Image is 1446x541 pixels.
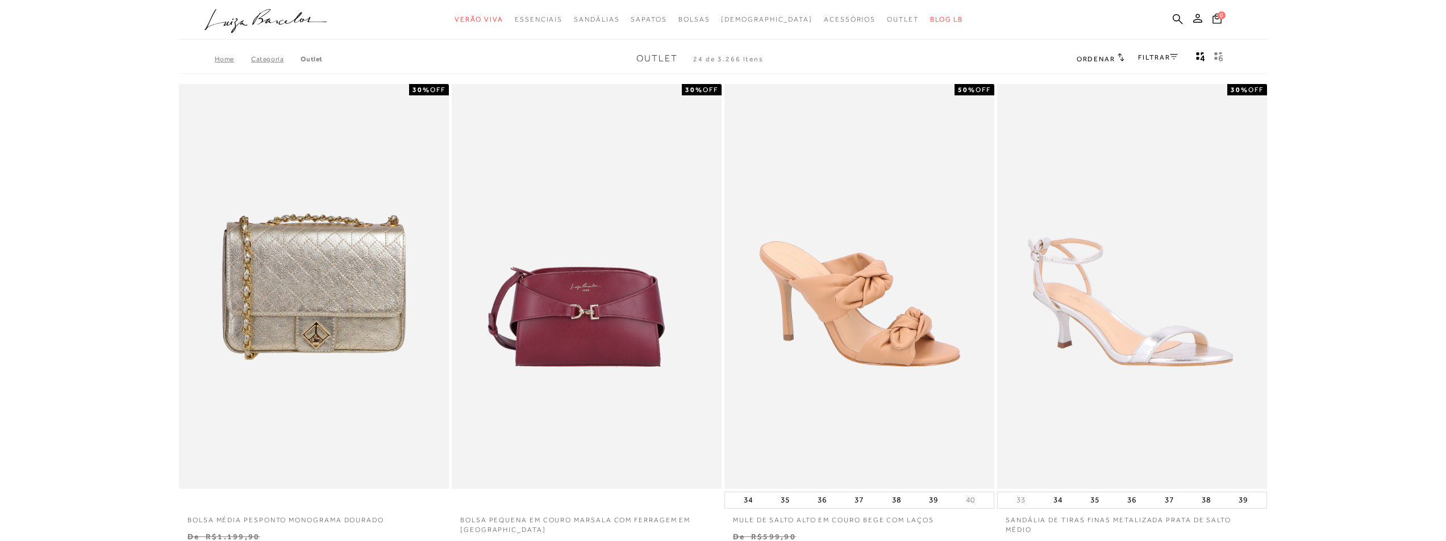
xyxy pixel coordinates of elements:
span: Ordenar [1077,55,1115,63]
strong: 30% [685,86,703,94]
span: Outlet [636,53,678,64]
span: BLOG LB [930,15,963,23]
a: categoryNavScreenReaderText [574,9,619,30]
span: Essenciais [515,15,562,23]
a: Bolsa média pesponto monograma dourado [179,509,449,525]
span: [DEMOGRAPHIC_DATA] [721,15,812,23]
small: R$599,90 [751,532,796,541]
a: Bolsa média pesponto monograma dourado Bolsa média pesponto monograma dourado [180,86,448,487]
span: OFF [430,86,445,94]
a: categoryNavScreenReaderText [824,9,876,30]
button: 38 [889,492,905,508]
button: 35 [777,492,793,508]
a: BOLSA PEQUENA EM COURO MARSALA COM FERRAGEM EM [GEOGRAPHIC_DATA] [452,509,722,535]
button: Mostrar 4 produtos por linha [1193,51,1209,66]
button: 35 [1087,492,1103,508]
a: noSubCategoriesText [721,9,812,30]
button: 38 [1198,492,1214,508]
strong: 50% [958,86,976,94]
span: 24 de 3.266 itens [693,55,764,63]
span: Sandálias [574,15,619,23]
img: MULE DE SALTO ALTO EM COURO BEGE COM LAÇOS [726,86,993,487]
button: gridText6Desc [1211,51,1227,66]
small: R$1.199,90 [206,532,260,541]
a: SANDÁLIA DE TIRAS FINAS METALIZADA PRATA DE SALTO MÉDIO SANDÁLIA DE TIRAS FINAS METALIZADA PRATA ... [998,86,1266,487]
button: 39 [1235,492,1251,508]
a: MULE DE SALTO ALTO EM COURO BEGE COM LAÇOS [724,509,994,525]
a: categoryNavScreenReaderText [631,9,666,30]
span: Outlet [887,15,919,23]
strong: 30% [1231,86,1248,94]
a: FILTRAR [1138,53,1178,61]
small: De [733,532,745,541]
a: MULE DE SALTO ALTO EM COURO BEGE COM LAÇOS MULE DE SALTO ALTO EM COURO BEGE COM LAÇOS [726,86,993,487]
button: 36 [814,492,830,508]
a: categoryNavScreenReaderText [678,9,710,30]
a: Outlet [301,55,323,63]
button: 34 [1050,492,1066,508]
a: Home [215,55,251,63]
span: Acessórios [824,15,876,23]
span: 0 [1218,11,1226,19]
a: BLOG LB [930,9,963,30]
button: 37 [1161,492,1177,508]
a: categoryNavScreenReaderText [455,9,503,30]
a: Categoria [251,55,301,63]
button: 37 [851,492,867,508]
a: categoryNavScreenReaderText [887,9,919,30]
button: 40 [962,494,978,505]
img: Bolsa média pesponto monograma dourado [180,86,448,487]
button: 33 [1013,494,1029,505]
img: BOLSA PEQUENA EM COURO MARSALA COM FERRAGEM EM GANCHO [453,86,720,487]
span: OFF [703,86,718,94]
img: SANDÁLIA DE TIRAS FINAS METALIZADA PRATA DE SALTO MÉDIO [998,86,1266,487]
span: Verão Viva [455,15,503,23]
strong: 30% [412,86,430,94]
a: categoryNavScreenReaderText [515,9,562,30]
button: 39 [926,492,941,508]
span: Bolsas [678,15,710,23]
button: 34 [740,492,756,508]
button: 36 [1124,492,1140,508]
small: De [187,532,199,541]
a: BOLSA PEQUENA EM COURO MARSALA COM FERRAGEM EM GANCHO BOLSA PEQUENA EM COURO MARSALA COM FERRAGEM... [453,86,720,487]
span: OFF [1248,86,1264,94]
a: SANDÁLIA DE TIRAS FINAS METALIZADA PRATA DE SALTO MÉDIO [997,509,1267,535]
button: 0 [1209,12,1225,28]
span: Sapatos [631,15,666,23]
span: OFF [976,86,991,94]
